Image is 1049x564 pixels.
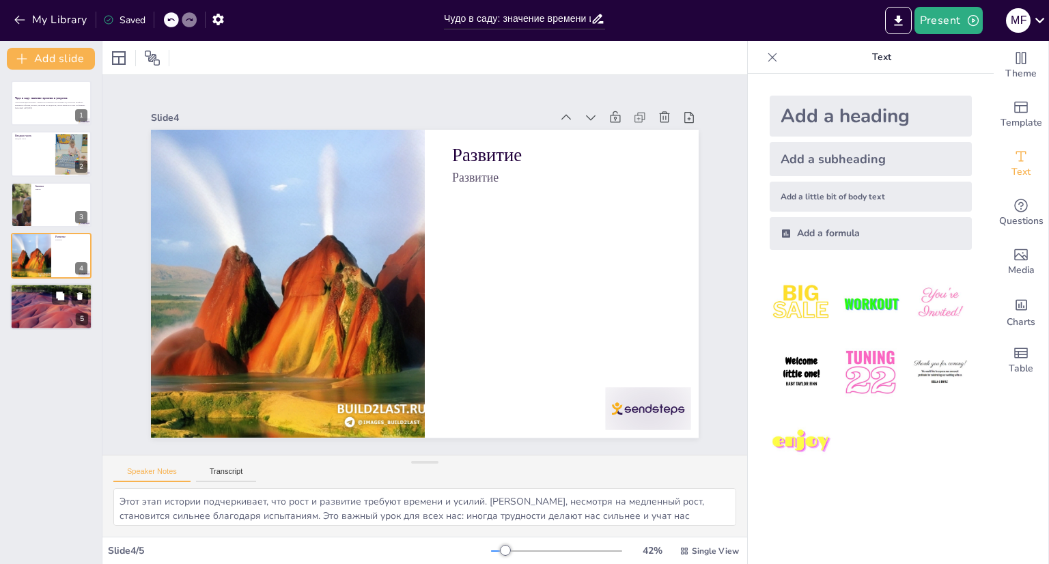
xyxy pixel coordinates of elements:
button: Transcript [196,467,257,482]
div: Add a table [994,336,1048,385]
button: Present [914,7,983,34]
span: Position [144,50,160,66]
img: 5.jpeg [839,341,902,404]
p: Завязка [35,184,87,188]
div: 2 [75,160,87,173]
p: Вводная часть [15,137,51,140]
div: Add charts and graphs [994,287,1048,336]
button: Add slide [7,48,95,70]
div: Saved [103,14,145,27]
p: Развитие [452,143,671,168]
img: 6.jpeg [908,341,972,404]
button: My Library [10,9,93,31]
button: Delete Slide [72,287,88,304]
button: Export to PowerPoint [885,7,912,34]
img: 3.jpeg [908,272,972,335]
div: Get real-time input from your audience [994,188,1048,238]
input: Insert title [444,9,591,29]
div: 1 [11,81,92,126]
div: Add a little bit of body text [770,182,972,212]
span: Table [1009,361,1033,376]
div: 4 [75,262,87,274]
div: 5 [76,313,88,325]
button: M F [1006,7,1031,34]
p: Эта презентация расскажет о важности терпения и настойчивости, используя метафору маленького ябло... [15,102,87,107]
p: Развитие [452,169,671,186]
span: Charts [1007,315,1035,330]
div: Layout [108,47,130,69]
p: Кульминация [14,289,88,292]
textarea: Этот этап истории подчеркивает, что рост и развитие требуют времени и усилий. [PERSON_NAME], несм... [113,488,736,526]
div: Slide 4 / 5 [108,544,491,557]
p: Развитие [55,239,87,242]
span: Single View [692,546,739,556]
p: Кульминация [14,285,88,290]
div: Change the overall theme [994,41,1048,90]
div: 1 [75,109,87,122]
div: Add text boxes [994,139,1048,188]
div: Add a heading [770,96,972,137]
div: M F [1006,8,1031,33]
span: Text [1011,165,1031,180]
div: Add images, graphics, shapes or video [994,238,1048,287]
p: Завязка [35,188,87,191]
div: Add a subheading [770,142,972,176]
span: Template [1001,115,1042,130]
button: Speaker Notes [113,467,191,482]
div: Add ready made slides [994,90,1048,139]
div: 42 % [636,544,669,557]
img: 1.jpeg [770,272,833,335]
div: 3 [75,211,87,223]
div: 3 [11,182,92,227]
p: Text [783,41,980,74]
img: 4.jpeg [770,341,833,404]
p: Вводная часть [15,133,51,137]
strong: Чудо в саду: значение времени и упорства [15,97,68,100]
button: Duplicate Slide [52,287,68,304]
div: 2 [11,131,92,176]
div: 4 [11,233,92,278]
span: Theme [1005,66,1037,81]
div: 5 [10,283,92,330]
div: Add a formula [770,217,972,250]
p: Развитие [55,235,87,239]
p: Generated with [URL] [15,107,87,109]
span: Media [1008,263,1035,278]
img: 7.jpeg [770,410,833,474]
div: Slide 4 [151,111,551,124]
img: 2.jpeg [839,272,902,335]
span: Questions [999,214,1044,229]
